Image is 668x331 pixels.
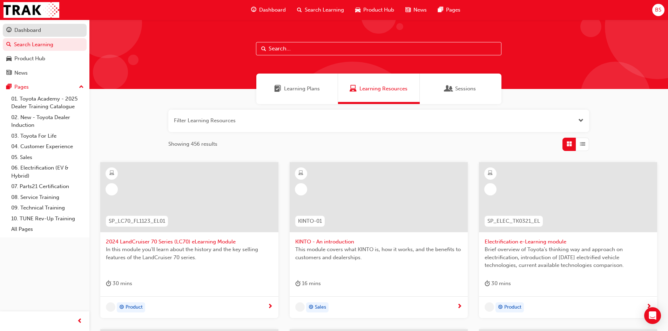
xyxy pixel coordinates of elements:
[3,67,87,80] a: News
[350,3,400,17] a: car-iconProduct Hub
[79,83,84,92] span: up-icon
[315,303,326,311] span: Sales
[8,112,87,131] a: 02. New - Toyota Dealer Induction
[268,304,273,310] span: next-icon
[350,85,357,93] span: Learning Resources
[455,85,476,93] span: Sessions
[3,81,87,94] button: Pages
[6,27,12,34] span: guage-icon
[256,74,338,104] a: Learning PlansLearning Plans
[295,279,301,288] span: duration-icon
[14,69,28,77] div: News
[655,6,661,14] span: BS
[485,279,511,288] div: 30 mins
[652,4,664,16] button: BS
[291,3,350,17] a: search-iconSearch Learning
[295,279,321,288] div: 16 mins
[295,238,462,246] span: KINTO - An introduction
[290,162,468,318] a: KINTO-01KINTO - An introductionThis module covers what KINTO is, how it works, and the benefits t...
[168,140,217,148] span: Showing 456 results
[646,304,652,310] span: next-icon
[445,85,452,93] span: Sessions
[259,6,286,14] span: Dashboard
[8,224,87,235] a: All Pages
[274,85,281,93] span: Learning Plans
[413,6,427,14] span: News
[106,302,115,312] span: undefined-icon
[8,131,87,142] a: 03. Toyota For Life
[644,307,661,324] div: Open Intercom Messenger
[256,42,501,55] input: Search...
[432,3,466,17] a: pages-iconPages
[3,52,87,65] a: Product Hub
[298,169,303,178] span: learningResourceType_ELEARNING-icon
[363,6,394,14] span: Product Hub
[309,303,313,312] span: target-icon
[485,302,494,312] span: undefined-icon
[14,83,29,91] div: Pages
[106,279,132,288] div: 30 mins
[100,162,278,318] a: SP_LC70_FL1123_EL012024 LandCruiser 70 Series (LC70) eLearning ModuleIn this module you'll learn ...
[485,238,652,246] span: Electrification e-Learning module
[338,74,420,104] a: Learning ResourcesLearning Resources
[295,246,462,261] span: This module covers what KINTO is, how it works, and the benefits to customers and dealerships.
[504,303,521,311] span: Product
[8,163,87,181] a: 06. Electrification (EV & Hybrid)
[485,246,652,269] span: Brief overview of Toyota’s thinking way and approach on electrification, introduction of [DATE] e...
[3,38,87,51] a: Search Learning
[305,6,344,14] span: Search Learning
[488,169,493,178] span: learningResourceType_ELEARNING-icon
[106,238,273,246] span: 2024 LandCruiser 70 Series (LC70) eLearning Module
[359,85,407,93] span: Learning Resources
[405,6,411,14] span: news-icon
[14,55,45,63] div: Product Hub
[8,152,87,163] a: 05. Sales
[6,84,12,90] span: pages-icon
[6,42,11,48] span: search-icon
[106,279,111,288] span: duration-icon
[479,162,657,318] a: SP_ELEC_TK0321_ELElectrification e-Learning moduleBrief overview of Toyota’s thinking way and app...
[8,181,87,192] a: 07. Parts21 Certification
[6,70,12,76] span: news-icon
[578,117,583,125] button: Open the filter
[14,26,41,34] div: Dashboard
[420,74,501,104] a: SessionsSessions
[567,140,572,148] span: Grid
[8,202,87,213] a: 09. Technical Training
[457,304,462,310] span: next-icon
[400,3,432,17] a: news-iconNews
[251,6,256,14] span: guage-icon
[355,6,360,14] span: car-icon
[8,94,87,112] a: 01. Toyota Academy - 2025 Dealer Training Catalogue
[498,303,503,312] span: target-icon
[298,217,322,225] span: KINTO-01
[8,141,87,152] a: 04. Customer Experience
[109,217,165,225] span: SP_LC70_FL1123_EL01
[438,6,443,14] span: pages-icon
[580,140,585,148] span: List
[126,303,143,311] span: Product
[119,303,124,312] span: target-icon
[8,192,87,203] a: 08. Service Training
[8,213,87,224] a: 10. TUNE Rev-Up Training
[446,6,460,14] span: Pages
[4,2,59,18] img: Trak
[284,85,320,93] span: Learning Plans
[261,45,266,53] span: Search
[106,246,273,261] span: In this module you'll learn about the history and the key selling features of the LandCruiser 70 ...
[77,317,82,326] span: prev-icon
[485,279,490,288] span: duration-icon
[6,56,12,62] span: car-icon
[295,302,305,312] span: undefined-icon
[297,6,302,14] span: search-icon
[3,22,87,81] button: DashboardSearch LearningProduct HubNews
[245,3,291,17] a: guage-iconDashboard
[109,169,114,178] span: learningResourceType_ELEARNING-icon
[3,24,87,37] a: Dashboard
[487,217,540,225] span: SP_ELEC_TK0321_EL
